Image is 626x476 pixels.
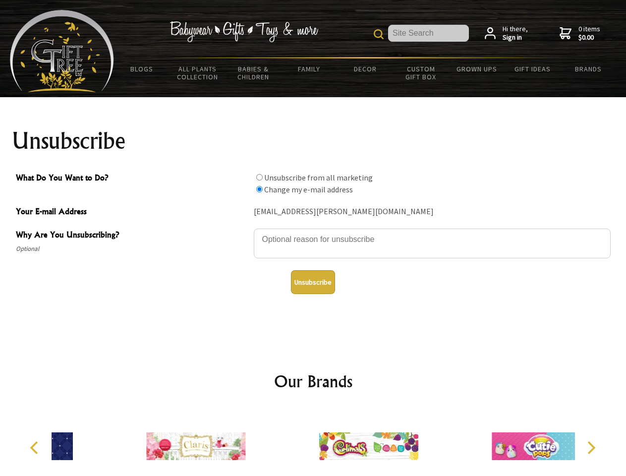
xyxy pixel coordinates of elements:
label: Change my e-mail address [264,184,353,194]
a: Custom Gift Box [393,59,449,87]
span: Why Are You Unsubscribing? [16,229,249,243]
textarea: Why Are You Unsubscribing? [254,229,611,258]
a: BLOGS [114,59,170,79]
input: What Do You Want to Do? [256,174,263,180]
a: All Plants Collection [170,59,226,87]
a: Decor [337,59,393,79]
h1: Unsubscribe [12,129,615,153]
strong: Sign in [503,33,528,42]
img: Babyware - Gifts - Toys and more... [10,10,114,92]
a: Brands [561,59,617,79]
strong: $0.00 [578,33,600,42]
span: 0 items [578,24,600,42]
input: Site Search [388,25,469,42]
a: Family [282,59,338,79]
span: Hi there, [503,25,528,42]
a: Grown Ups [449,59,505,79]
a: Babies & Children [226,59,282,87]
img: Babywear - Gifts - Toys & more [170,21,318,42]
span: Optional [16,243,249,255]
label: Unsubscribe from all marketing [264,173,373,182]
button: Previous [25,437,47,459]
a: Hi there,Sign in [485,25,528,42]
span: Your E-mail Address [16,205,249,220]
h2: Our Brands [20,369,607,393]
button: Next [580,437,602,459]
a: 0 items$0.00 [560,25,600,42]
input: What Do You Want to Do? [256,186,263,192]
button: Unsubscribe [291,270,335,294]
a: Gift Ideas [505,59,561,79]
div: [EMAIL_ADDRESS][PERSON_NAME][DOMAIN_NAME] [254,204,611,220]
img: product search [374,29,384,39]
span: What Do You Want to Do? [16,172,249,186]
